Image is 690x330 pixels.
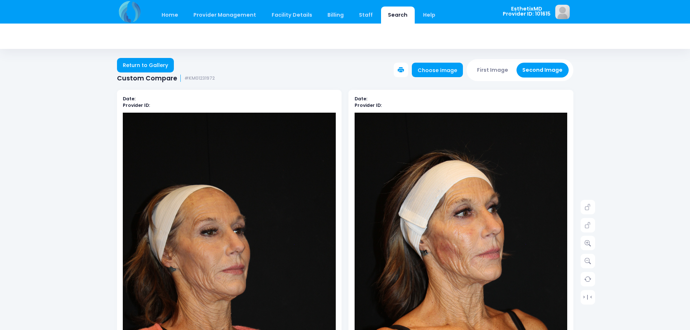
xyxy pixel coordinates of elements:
img: image [555,5,570,19]
a: Return to Gallery [117,58,174,72]
a: Facility Details [264,7,319,24]
a: Staff [352,7,380,24]
b: Date: [123,96,135,102]
a: > | < [581,290,595,304]
span: Custom Compare [117,75,177,82]
small: #KM01231972 [184,76,215,81]
a: Choose image [412,63,463,77]
b: Date: [355,96,367,102]
b: Provider ID: [123,102,150,108]
button: First Image [471,63,514,78]
a: Billing [320,7,351,24]
a: Provider Management [187,7,263,24]
b: Provider ID: [355,102,382,108]
span: EsthetixMD Provider ID: 101615 [503,6,551,17]
a: Home [155,7,185,24]
a: Help [416,7,442,24]
button: Second Image [517,63,569,78]
a: Search [381,7,415,24]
